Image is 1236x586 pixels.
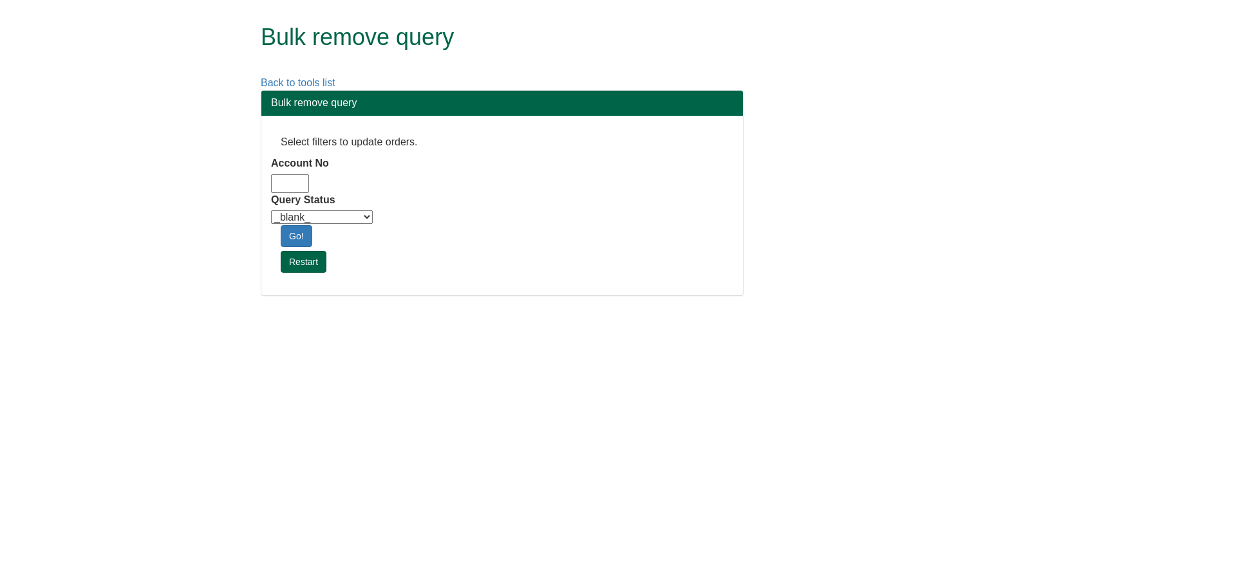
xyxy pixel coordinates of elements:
[261,77,335,88] a: Back to tools list
[281,135,724,150] p: Select filters to update orders.
[271,193,335,208] label: Query Status
[261,24,946,50] h1: Bulk remove query
[281,251,326,273] a: Restart
[271,156,329,171] label: Account No
[271,97,733,109] h3: Bulk remove query
[281,225,312,247] a: Go!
